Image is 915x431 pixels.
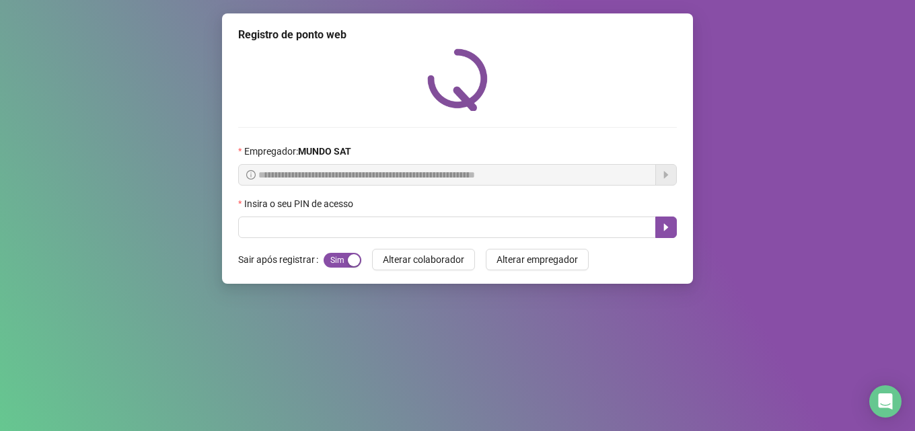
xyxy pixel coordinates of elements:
label: Insira o seu PIN de acesso [238,196,362,211]
span: caret-right [661,222,671,233]
span: info-circle [246,170,256,180]
div: Open Intercom Messenger [869,385,902,418]
button: Alterar empregador [486,249,589,270]
div: Registro de ponto web [238,27,677,43]
span: Alterar empregador [497,252,578,267]
button: Alterar colaborador [372,249,475,270]
span: Alterar colaborador [383,252,464,267]
img: QRPoint [427,48,488,111]
span: Empregador : [244,144,351,159]
label: Sair após registrar [238,249,324,270]
strong: MUNDO SAT [298,146,351,157]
